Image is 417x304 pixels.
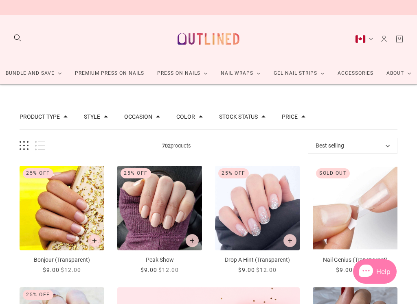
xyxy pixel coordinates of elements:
button: Filter by Price [282,114,298,119]
div: $9.00 [140,266,157,274]
a: Peak Show [117,166,202,274]
a: Gel Nail Strips [267,63,331,84]
button: Filter by Product type [20,114,60,119]
p: Bonjour (Transparent) [20,256,104,264]
a: Bonjour (Transparent) [20,166,104,274]
p: Drop A Hint (Transparent) [215,256,300,264]
button: Filter by Style [84,114,100,119]
b: 702 [162,143,171,149]
span: products [45,141,308,150]
button: Add to cart [186,234,199,247]
div: $9.00 [336,266,353,274]
a: Drop A Hint (Transparent) [215,166,300,274]
button: Add to cart [88,234,101,247]
a: Accessories [331,63,380,84]
a: Outlined [173,22,244,56]
button: Grid view [20,141,29,150]
button: Filter by Color [176,114,195,119]
button: Search [13,33,22,42]
a: Premium Press On Nails [68,63,151,84]
div: 25% Off [218,168,249,178]
div: 25% Off [121,168,151,178]
div: $12.00 [158,266,179,274]
div: $9.00 [238,266,255,274]
div: Sold out [316,168,350,178]
p: Nail Genius (Transparent) [313,256,397,264]
button: List view [35,141,45,150]
button: Filter by Occasion [124,114,152,119]
a: Nail Wraps [214,63,267,84]
button: Canada [355,35,373,43]
div: 25% Off [23,290,53,300]
a: Nail Genius (Transparent) [313,166,397,274]
button: Add to cart [283,234,296,247]
div: $9.00 [43,266,59,274]
div: 25% Off [23,168,53,178]
a: Cart [395,35,404,43]
button: Best selling [308,138,397,154]
div: $12.00 [61,266,81,274]
p: Peak Show [117,256,202,264]
div: $12.00 [256,266,277,274]
button: Filter by Stock status [219,114,258,119]
a: Press On Nails [151,63,214,84]
a: Account [380,35,388,43]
